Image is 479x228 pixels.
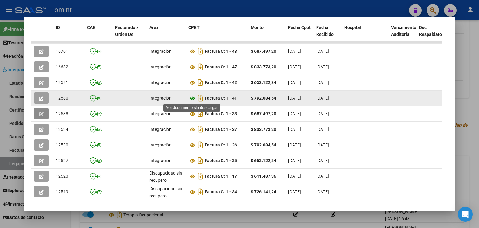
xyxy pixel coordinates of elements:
[458,207,473,222] div: Open Intercom Messenger
[251,80,276,85] strong: $ 653.122,34
[56,80,68,85] span: 12581
[56,49,68,54] span: 16701
[251,142,276,147] strong: $ 792.084,54
[56,158,68,163] span: 12527
[149,25,159,30] span: Area
[288,158,301,163] span: [DATE]
[288,127,301,132] span: [DATE]
[56,96,68,101] span: 12580
[391,25,416,37] span: Vencimiento Auditoría
[149,142,172,147] span: Integración
[288,25,311,30] span: Fecha Cpbt
[149,64,172,69] span: Integración
[205,65,237,70] strong: Factura C: 1 - 47
[417,21,454,48] datatable-header-cell: Doc Respaldatoria
[316,49,329,54] span: [DATE]
[342,21,389,48] datatable-header-cell: Hospital
[248,21,286,48] datatable-header-cell: Monto
[419,25,447,37] span: Doc Respaldatoria
[316,111,329,116] span: [DATE]
[316,158,329,163] span: [DATE]
[251,189,276,194] strong: $ 726.141,24
[196,171,205,181] i: Descargar documento
[316,96,329,101] span: [DATE]
[288,80,301,85] span: [DATE]
[196,124,205,134] i: Descargar documento
[149,186,182,198] span: Discapacidad sin recupero
[56,189,68,194] span: 12519
[196,62,205,72] i: Descargar documento
[87,25,95,30] span: CAE
[85,21,113,48] datatable-header-cell: CAE
[205,158,237,163] strong: Factura C: 1 - 35
[147,21,186,48] datatable-header-cell: Area
[56,174,68,179] span: 12523
[56,111,68,116] span: 12538
[31,202,114,218] div: 16 total
[288,49,301,54] span: [DATE]
[56,64,68,69] span: 16682
[251,158,276,163] strong: $ 653.122,34
[316,80,329,85] span: [DATE]
[288,142,301,147] span: [DATE]
[286,21,314,48] datatable-header-cell: Fecha Cpbt
[115,25,138,37] span: Facturado x Orden De
[186,21,248,48] datatable-header-cell: CPBT
[196,109,205,119] i: Descargar documento
[316,64,329,69] span: [DATE]
[316,142,329,147] span: [DATE]
[196,156,205,166] i: Descargar documento
[251,49,276,54] strong: $ 687.497,20
[205,80,237,85] strong: Factura C: 1 - 42
[344,25,361,30] span: Hospital
[196,46,205,56] i: Descargar documento
[196,140,205,150] i: Descargar documento
[149,127,172,132] span: Integración
[288,111,301,116] span: [DATE]
[205,96,237,101] strong: Factura C: 1 - 41
[149,111,172,116] span: Integración
[316,127,329,132] span: [DATE]
[196,77,205,87] i: Descargar documento
[53,21,85,48] datatable-header-cell: ID
[251,174,276,179] strong: $ 611.487,36
[251,64,276,69] strong: $ 833.773,20
[316,189,329,194] span: [DATE]
[205,112,237,116] strong: Factura C: 1 - 38
[188,25,200,30] span: CPBT
[56,127,68,132] span: 12534
[149,171,182,183] span: Discapacidad sin recupero
[196,187,205,197] i: Descargar documento
[314,21,342,48] datatable-header-cell: Fecha Recibido
[56,25,60,30] span: ID
[205,190,237,195] strong: Factura C: 1 - 34
[288,189,301,194] span: [DATE]
[149,96,172,101] span: Integración
[251,127,276,132] strong: $ 833.773,20
[316,25,334,37] span: Fecha Recibido
[205,174,237,179] strong: Factura C: 1 - 17
[149,158,172,163] span: Integración
[205,49,237,54] strong: Factura C: 1 - 48
[196,93,205,103] i: Descargar documento
[288,64,301,69] span: [DATE]
[205,127,237,132] strong: Factura C: 1 - 37
[288,96,301,101] span: [DATE]
[251,96,276,101] strong: $ 792.084,54
[251,25,264,30] span: Monto
[149,80,172,85] span: Integración
[288,174,301,179] span: [DATE]
[316,174,329,179] span: [DATE]
[251,111,276,116] strong: $ 687.497,20
[149,49,172,54] span: Integración
[389,21,417,48] datatable-header-cell: Vencimiento Auditoría
[205,143,237,148] strong: Factura C: 1 - 36
[56,142,68,147] span: 12530
[113,21,147,48] datatable-header-cell: Facturado x Orden De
